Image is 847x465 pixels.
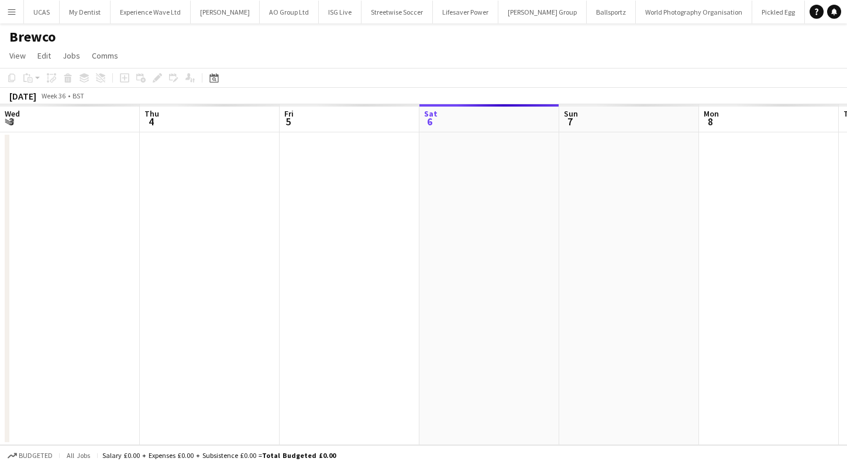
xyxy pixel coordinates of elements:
span: View [9,50,26,61]
span: Week 36 [39,91,68,100]
a: Jobs [58,48,85,63]
a: View [5,48,30,63]
button: My Dentist [60,1,111,23]
span: 3 [3,115,20,128]
span: 5 [283,115,294,128]
span: Total Budgeted £0.00 [262,451,336,460]
button: AO Group Ltd [260,1,319,23]
span: Mon [704,108,719,119]
span: Sun [564,108,578,119]
button: Pickled Egg [752,1,805,23]
span: Fri [284,108,294,119]
h1: Brewco [9,28,56,46]
button: Budgeted [6,449,54,462]
span: 4 [143,115,159,128]
span: Wed [5,108,20,119]
span: All jobs [64,451,92,460]
span: Jobs [63,50,80,61]
div: BST [73,91,84,100]
span: 8 [702,115,719,128]
div: Salary £0.00 + Expenses £0.00 + Subsistence £0.00 = [102,451,336,460]
button: Streetwise Soccer [361,1,433,23]
span: Edit [37,50,51,61]
span: Comms [92,50,118,61]
button: Ballsportz [587,1,636,23]
a: Comms [87,48,123,63]
span: Budgeted [19,452,53,460]
span: Thu [144,108,159,119]
button: Experience Wave Ltd [111,1,191,23]
button: UCAS [24,1,60,23]
button: Lifesaver Power [433,1,498,23]
button: ISG Live [319,1,361,23]
a: Edit [33,48,56,63]
span: 6 [422,115,438,128]
button: [PERSON_NAME] Group [498,1,587,23]
span: 7 [562,115,578,128]
div: [DATE] [9,90,36,102]
span: Sat [424,108,438,119]
button: World Photography Organisation [636,1,752,23]
button: [PERSON_NAME] [191,1,260,23]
